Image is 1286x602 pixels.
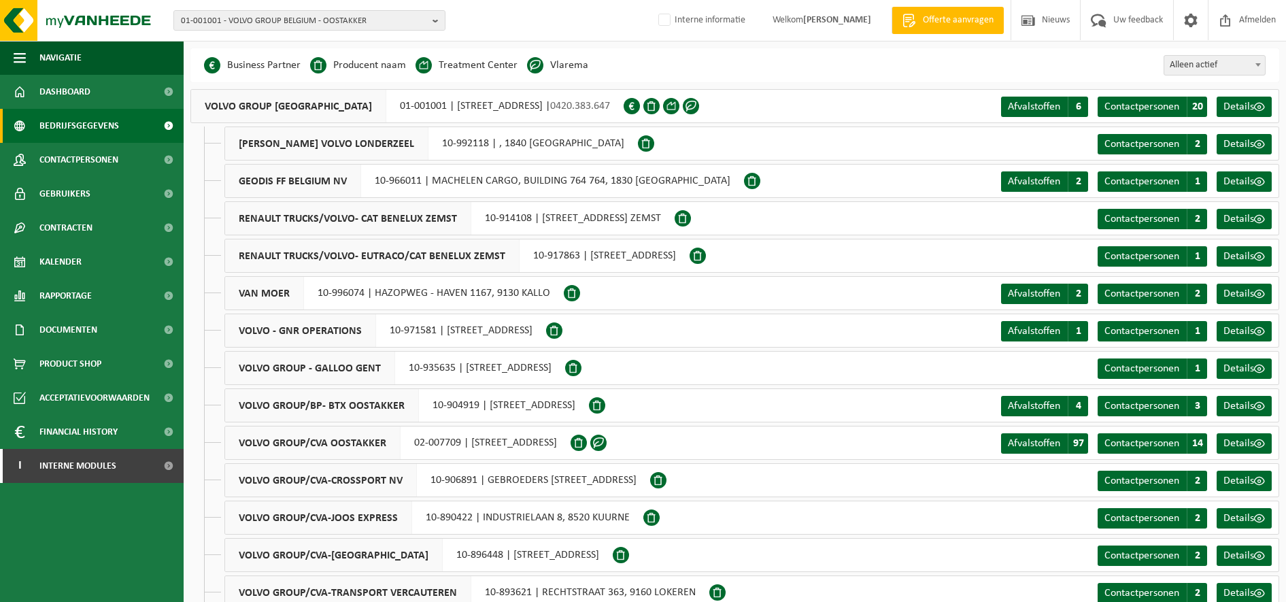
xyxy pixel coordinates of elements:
[1187,358,1207,379] span: 1
[1217,97,1272,117] a: Details
[1164,56,1265,75] span: Alleen actief
[1223,550,1254,561] span: Details
[1008,176,1060,187] span: Afvalstoffen
[1223,139,1254,150] span: Details
[1104,363,1179,374] span: Contactpersonen
[1104,326,1179,337] span: Contactpersonen
[39,41,82,75] span: Navigatie
[173,10,445,31] button: 01-001001 - VOLVO GROUP BELGIUM - OOSTAKKER
[1223,513,1254,524] span: Details
[225,539,443,571] span: VOLVO GROUP/CVA-[GEOGRAPHIC_DATA]
[550,101,610,112] span: 0420.383.647
[225,202,471,235] span: RENAULT TRUCKS/VOLVO- CAT BENELUX ZEMST
[225,277,304,310] span: VAN MOER
[1187,284,1207,304] span: 2
[224,239,690,273] div: 10-917863 | [STREET_ADDRESS]
[225,127,428,160] span: [PERSON_NAME] VOLVO LONDERZEEL
[1008,101,1060,112] span: Afvalstoffen
[1098,358,1207,379] a: Contactpersonen 1
[39,245,82,279] span: Kalender
[224,201,675,235] div: 10-914108 | [STREET_ADDRESS] ZEMST
[224,388,589,422] div: 10-904919 | [STREET_ADDRESS]
[1104,101,1179,112] span: Contactpersonen
[1001,321,1088,341] a: Afvalstoffen 1
[1068,284,1088,304] span: 2
[1008,401,1060,412] span: Afvalstoffen
[1098,284,1207,304] a: Contactpersonen 2
[1217,246,1272,267] a: Details
[1098,171,1207,192] a: Contactpersonen 1
[1068,433,1088,454] span: 97
[1104,513,1179,524] span: Contactpersonen
[224,164,744,198] div: 10-966011 | MACHELEN CARGO, BUILDING 764 764, 1830 [GEOGRAPHIC_DATA]
[1098,508,1207,529] a: Contactpersonen 2
[1217,134,1272,154] a: Details
[39,211,92,245] span: Contracten
[1098,471,1207,491] a: Contactpersonen 2
[225,239,520,272] span: RENAULT TRUCKS/VOLVO- EUTRACO/CAT BENELUX ZEMST
[1223,401,1254,412] span: Details
[224,314,546,348] div: 10-971581 | [STREET_ADDRESS]
[1068,321,1088,341] span: 1
[190,89,624,123] div: 01-001001 | [STREET_ADDRESS] |
[1187,246,1207,267] span: 1
[1217,358,1272,379] a: Details
[1217,433,1272,454] a: Details
[1104,438,1179,449] span: Contactpersonen
[1223,101,1254,112] span: Details
[1068,396,1088,416] span: 4
[1104,139,1179,150] span: Contactpersonen
[1098,97,1207,117] a: Contactpersonen 20
[1187,97,1207,117] span: 20
[1001,396,1088,416] a: Afvalstoffen 4
[39,313,97,347] span: Documenten
[1223,214,1254,224] span: Details
[656,10,745,31] label: Interne informatie
[225,352,395,384] span: VOLVO GROUP - GALLOO GENT
[1104,401,1179,412] span: Contactpersonen
[1187,171,1207,192] span: 1
[225,389,419,422] span: VOLVO GROUP/BP- BTX OOSTAKKER
[224,501,643,535] div: 10-890422 | INDUSTRIELAAN 8, 8520 KUURNE
[1217,321,1272,341] a: Details
[1187,546,1207,566] span: 2
[224,463,650,497] div: 10-906891 | GEBROEDERS [STREET_ADDRESS]
[1187,321,1207,341] span: 1
[1008,326,1060,337] span: Afvalstoffen
[39,75,90,109] span: Dashboard
[39,279,92,313] span: Rapportage
[1001,433,1088,454] a: Afvalstoffen 97
[803,15,871,25] strong: [PERSON_NAME]
[1068,171,1088,192] span: 2
[1098,134,1207,154] a: Contactpersonen 2
[1104,251,1179,262] span: Contactpersonen
[1098,246,1207,267] a: Contactpersonen 1
[1217,546,1272,566] a: Details
[1217,396,1272,416] a: Details
[416,55,518,76] li: Treatment Center
[527,55,588,76] li: Vlarema
[1223,326,1254,337] span: Details
[224,351,565,385] div: 10-935635 | [STREET_ADDRESS]
[1217,471,1272,491] a: Details
[1098,396,1207,416] a: Contactpersonen 3
[1104,176,1179,187] span: Contactpersonen
[1104,475,1179,486] span: Contactpersonen
[191,90,386,122] span: VOLVO GROUP [GEOGRAPHIC_DATA]
[224,127,638,161] div: 10-992118 | , 1840 [GEOGRAPHIC_DATA]
[1223,588,1254,599] span: Details
[1098,321,1207,341] a: Contactpersonen 1
[39,143,118,177] span: Contactpersonen
[1217,284,1272,304] a: Details
[1223,251,1254,262] span: Details
[1187,508,1207,529] span: 2
[39,449,116,483] span: Interne modules
[39,347,101,381] span: Product Shop
[892,7,1004,34] a: Offerte aanvragen
[1187,396,1207,416] span: 3
[204,55,301,76] li: Business Partner
[1217,171,1272,192] a: Details
[225,427,401,459] span: VOLVO GROUP/CVA OOSTAKKER
[1104,288,1179,299] span: Contactpersonen
[1223,176,1254,187] span: Details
